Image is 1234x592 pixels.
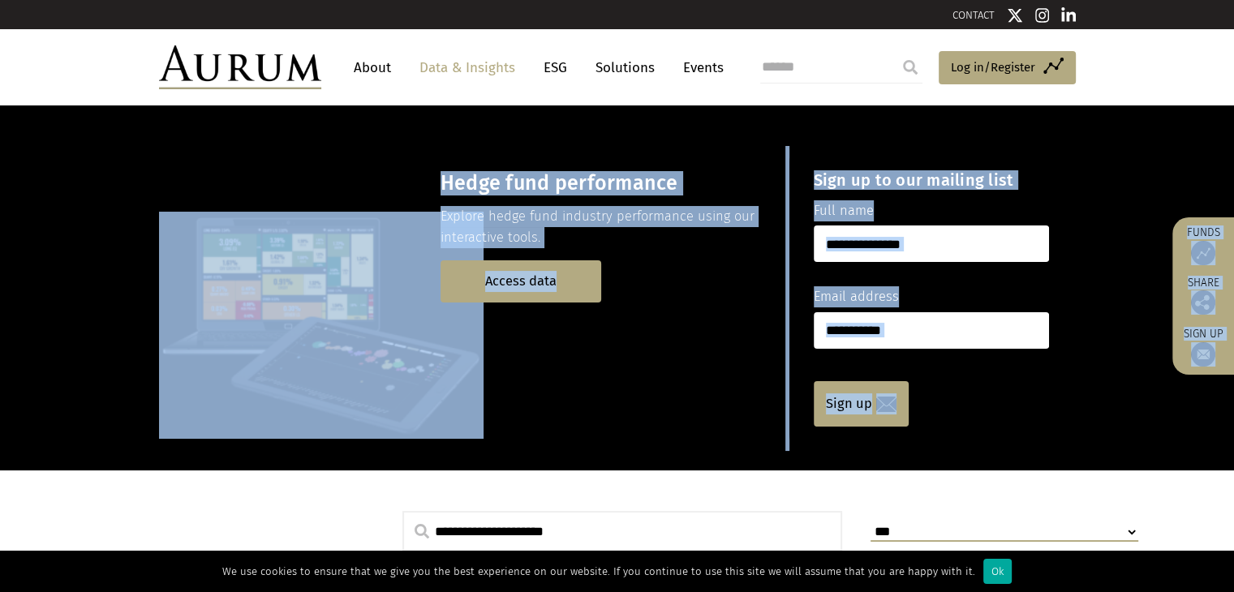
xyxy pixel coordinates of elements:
[1191,290,1215,315] img: Share this post
[675,53,724,83] a: Events
[441,206,785,249] p: Explore hedge fund industry performance using our interactive tools.
[587,53,663,83] a: Solutions
[415,524,429,538] img: search.svg
[411,53,523,83] a: Data & Insights
[441,171,785,195] h3: Hedge fund performance
[346,53,399,83] a: About
[1180,327,1226,367] a: Sign up
[1007,7,1023,24] img: Twitter icon
[951,58,1035,77] span: Log in/Register
[1180,277,1226,315] div: Share
[1180,225,1226,265] a: Funds
[939,51,1076,85] a: Log in/Register
[814,170,1049,190] h4: Sign up to our mailing list
[876,397,896,412] img: email-icon
[814,200,874,221] label: Full name
[894,51,927,84] input: Submit
[1035,7,1050,24] img: Instagram icon
[1191,241,1215,265] img: Access Funds
[441,260,601,302] a: Access data
[535,53,575,83] a: ESG
[814,381,909,427] a: Sign up
[159,45,321,89] img: Aurum
[1191,342,1215,367] img: Sign up to our newsletter
[983,559,1012,584] div: Ok
[952,9,995,21] a: CONTACT
[1061,7,1076,24] img: Linkedin icon
[814,286,899,307] label: Email address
